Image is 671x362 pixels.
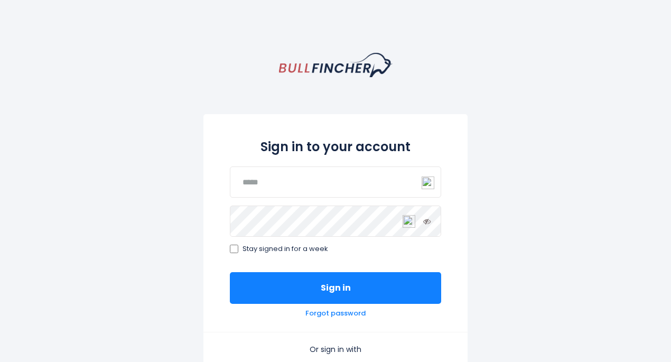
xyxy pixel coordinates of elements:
[279,53,393,77] a: homepage
[230,345,441,354] p: Or sign in with
[230,272,441,304] button: Sign in
[243,245,328,254] span: Stay signed in for a week
[230,245,238,253] input: Stay signed in for a week
[230,137,441,156] h2: Sign in to your account
[422,177,434,189] img: npw-badge-icon-locked.svg
[305,309,366,318] a: Forgot password
[403,215,415,228] img: npw-badge-icon-locked.svg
